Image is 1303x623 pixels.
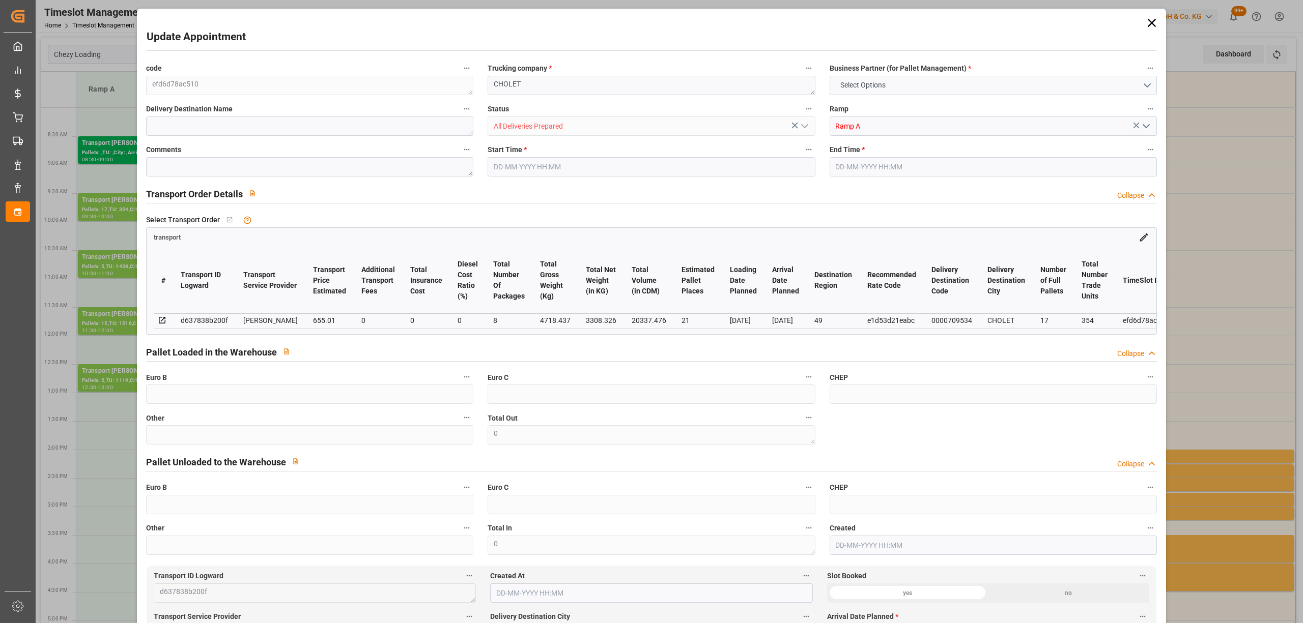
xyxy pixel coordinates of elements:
button: End Time * [1144,143,1157,156]
textarea: 0 [488,425,815,444]
input: Type to search/select [488,116,815,136]
div: no [988,583,1149,603]
div: 354 [1082,314,1108,327]
span: Delivery Destination City [490,611,570,622]
textarea: CHOLET [488,76,815,95]
div: efd6d78ac510 [1123,314,1169,327]
button: View description [277,342,296,361]
span: Created [830,523,856,533]
button: Transport ID Logward [463,569,476,582]
span: code [146,63,162,74]
span: Other [146,413,164,424]
div: 8 [493,314,525,327]
span: Euro B [146,482,167,493]
h2: Pallet Loaded in the Warehouse [146,345,277,359]
span: Status [488,104,509,114]
button: Status [802,102,815,115]
button: open menu [796,118,811,134]
th: Loading Date Planned [722,248,764,313]
h2: Pallet Unloaded to the Warehouse [146,455,286,469]
th: Diesel Cost Ratio (%) [450,248,486,313]
span: Delivery Destination Name [146,104,233,114]
th: Delivery Destination Code [924,248,980,313]
th: Delivery Destination City [980,248,1033,313]
div: Collapse [1117,190,1144,201]
div: 20337.476 [632,314,666,327]
button: open menu [1138,118,1153,134]
span: Select Options [835,80,891,91]
div: [PERSON_NAME] [243,314,298,327]
span: End Time [830,144,865,155]
button: Business Partner (for Pallet Management) * [1144,62,1157,75]
button: Total In [802,521,815,535]
button: View description [286,452,305,471]
textarea: efd6d78ac510 [146,76,473,95]
th: Additional Transport Fees [354,248,403,313]
th: Transport ID Logward [173,248,236,313]
button: Euro C [802,481,815,494]
span: Euro C [488,372,508,383]
th: Arrival Date Planned [764,248,807,313]
span: Euro C [488,482,508,493]
div: 3308.326 [586,314,616,327]
div: [DATE] [772,314,799,327]
button: Created At [800,569,813,582]
div: 655.01 [313,314,346,327]
th: Recommended Rate Code [860,248,924,313]
button: Total Out [802,411,815,424]
input: Type to search/select [830,116,1157,136]
input: DD-MM-YYYY HH:MM [830,157,1157,176]
button: CHEP [1144,481,1157,494]
button: Delivery Destination Name [460,102,473,115]
button: View description [243,184,262,203]
button: Trucking company * [802,62,815,75]
button: Delivery Destination City [800,610,813,623]
th: TimeSlot Id [1115,248,1177,313]
div: 49 [814,314,852,327]
span: Transport Service Provider [154,611,241,622]
div: d637838b200f [181,314,228,327]
button: Euro B [460,370,473,383]
th: Total Gross Weight (Kg) [532,248,578,313]
div: [DATE] [730,314,757,327]
div: 21 [682,314,715,327]
button: Other [460,411,473,424]
button: Euro C [802,370,815,383]
th: Transport Price Estimated [305,248,354,313]
div: 17 [1040,314,1066,327]
span: CHEP [830,372,848,383]
span: transport [154,233,181,241]
textarea: d637838b200f [154,583,476,603]
span: Ramp [830,104,848,114]
div: 0 [361,314,395,327]
span: Arrival Date Planned [827,611,898,622]
div: 0 [410,314,442,327]
div: e1d53d21eabc [867,314,916,327]
span: Other [146,523,164,533]
span: Transport ID Logward [154,571,223,581]
th: Estimated Pallet Places [674,248,722,313]
th: Total Volume (in CDM) [624,248,674,313]
th: Destination Region [807,248,860,313]
button: Created [1144,521,1157,535]
div: Collapse [1117,459,1144,469]
div: yes [827,583,988,603]
input: DD-MM-YYYY HH:MM [490,583,812,603]
div: 4718.437 [540,314,571,327]
span: Trucking company [488,63,552,74]
input: DD-MM-YYYY HH:MM [488,157,815,176]
span: Business Partner (for Pallet Management) [830,63,971,74]
button: Comments [460,143,473,156]
th: Total Number Of Packages [486,248,532,313]
button: Start Time * [802,143,815,156]
input: DD-MM-YYYY HH:MM [830,536,1157,555]
span: Total Out [488,413,518,424]
button: code [460,62,473,75]
th: # [154,248,173,313]
h2: Update Appointment [147,29,246,45]
button: Euro B [460,481,473,494]
span: Created At [490,571,525,581]
button: CHEP [1144,370,1157,383]
div: 0 [458,314,478,327]
span: CHEP [830,482,848,493]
